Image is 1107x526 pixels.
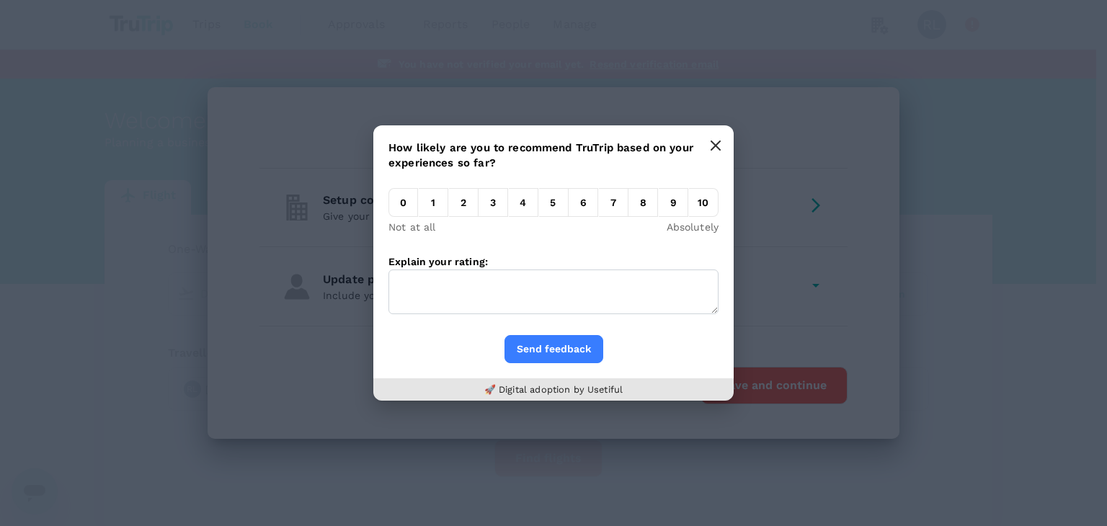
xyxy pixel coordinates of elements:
[659,188,688,217] em: 9
[539,188,569,217] em: 5
[449,188,479,217] em: 2
[569,188,598,217] em: 6
[388,188,418,217] em: 0
[628,188,658,217] em: 8
[689,188,719,217] em: 10
[667,220,719,234] p: Absolutely
[479,188,508,217] em: 3
[484,384,623,395] a: 🚀 Digital adoption by Usetiful
[388,141,693,169] span: How likely are you to recommend TruTrip based on your experiences so far?
[509,188,538,217] em: 4
[599,188,628,217] em: 7
[388,256,488,267] label: Explain your rating:
[504,335,603,363] button: Send feedback
[419,188,448,217] em: 1
[388,220,436,234] p: Not at all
